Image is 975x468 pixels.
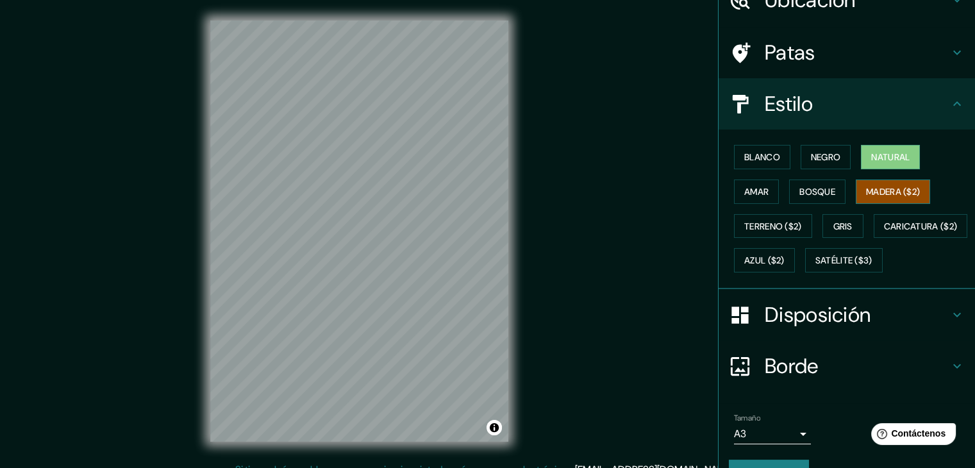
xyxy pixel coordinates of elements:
[861,418,961,454] iframe: Lanzador de widgets de ayuda
[719,27,975,78] div: Patas
[815,255,872,267] font: Satélite ($3)
[866,186,920,197] font: Madera ($2)
[734,427,746,440] font: A3
[805,248,883,272] button: Satélite ($3)
[789,180,846,204] button: Bosque
[871,151,910,163] font: Natural
[833,221,853,232] font: Gris
[856,180,930,204] button: Madera ($2)
[734,145,790,169] button: Blanco
[874,214,968,238] button: Caricatura ($2)
[765,39,815,66] font: Patas
[765,301,871,328] font: Disposición
[765,353,819,380] font: Borde
[719,289,975,340] div: Disposición
[744,151,780,163] font: Blanco
[734,413,760,423] font: Tamaño
[884,221,958,232] font: Caricatura ($2)
[210,21,508,442] canvas: Mapa
[801,145,851,169] button: Negro
[811,151,841,163] font: Negro
[734,248,795,272] button: Azul ($2)
[734,424,811,444] div: A3
[744,221,802,232] font: Terreno ($2)
[765,90,813,117] font: Estilo
[861,145,920,169] button: Natural
[744,186,769,197] font: Amar
[799,186,835,197] font: Bosque
[734,214,812,238] button: Terreno ($2)
[822,214,863,238] button: Gris
[487,420,502,435] button: Activar o desactivar atribución
[719,340,975,392] div: Borde
[744,255,785,267] font: Azul ($2)
[719,78,975,130] div: Estilo
[734,180,779,204] button: Amar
